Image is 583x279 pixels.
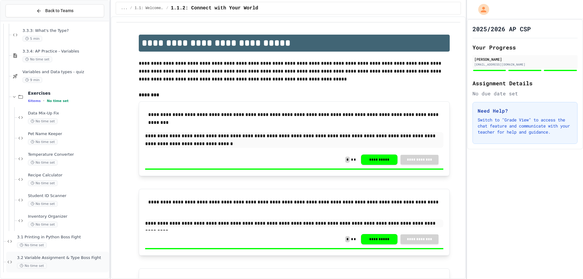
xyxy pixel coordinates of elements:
span: 1.1: Welcome to Computer Science [135,6,164,11]
span: Back to Teams [45,8,73,14]
span: / [130,6,132,11]
span: 3.3.3: What's the Type? [22,28,108,33]
div: [PERSON_NAME] [474,56,576,62]
span: Pet Name Keeper [28,131,108,137]
button: Back to Teams [5,4,104,17]
span: 5 min [22,36,42,42]
span: 9 min [22,77,42,83]
h1: 2025/2026 AP CSP [472,25,531,33]
span: Recipe Calculator [28,173,108,178]
span: Data Mix-Up Fix [28,111,108,116]
span: Variables and Data types - quiz [22,70,108,75]
p: Switch to "Grade View" to access the chat feature and communicate with your teacher for help and ... [478,117,572,135]
span: 3.3.4: AP Practice - Variables [22,49,108,54]
span: 1.1.2: Connect with Your World [171,5,258,12]
span: No time set [28,160,58,165]
span: Student ID Scanner [28,193,108,199]
span: 3.1 Printing in Python Boss Fight [17,235,108,240]
div: [EMAIL_ADDRESS][DOMAIN_NAME] [474,62,576,67]
span: 3.2 Variable Assignment & Type Boss Fight [17,255,108,260]
span: No time set [28,118,58,124]
span: 6 items [28,99,41,103]
div: No due date set [472,90,578,97]
span: ... [121,6,128,11]
span: • [43,98,44,103]
span: No time set [28,201,58,207]
span: No time set [22,56,52,62]
span: No time set [28,180,58,186]
span: Exercises [28,90,108,96]
h2: Your Progress [472,43,578,52]
span: No time set [28,222,58,227]
span: Temperature Converter [28,152,108,157]
h3: Need Help? [478,107,572,114]
div: My Account [472,2,491,16]
span: No time set [47,99,69,103]
span: / [166,6,168,11]
span: Inventory Organizer [28,214,108,219]
span: No time set [17,263,47,269]
span: No time set [17,242,47,248]
h2: Assignment Details [472,79,578,87]
span: No time set [28,139,58,145]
